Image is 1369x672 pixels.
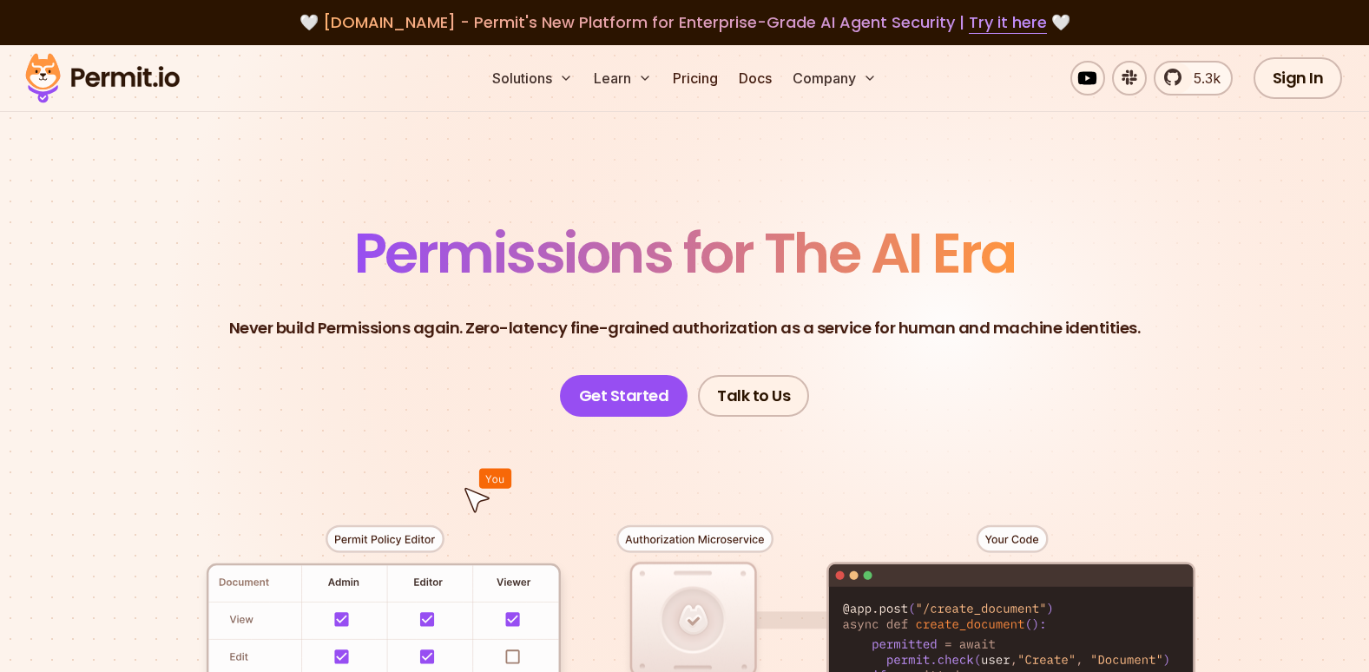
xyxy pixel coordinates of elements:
span: [DOMAIN_NAME] - Permit's New Platform for Enterprise-Grade AI Agent Security | [323,11,1047,33]
a: Get Started [560,375,688,417]
a: Docs [732,61,779,96]
span: 5.3k [1183,68,1221,89]
span: Permissions for The AI Era [354,214,1016,292]
button: Learn [587,61,659,96]
a: Pricing [666,61,725,96]
img: Permit logo [17,49,188,108]
button: Solutions [485,61,580,96]
a: 5.3k [1154,61,1233,96]
div: 🤍 🤍 [42,10,1327,35]
a: Try it here [969,11,1047,34]
a: Sign In [1254,57,1343,99]
button: Company [786,61,884,96]
p: Never build Permissions again. Zero-latency fine-grained authorization as a service for human and... [229,316,1141,340]
a: Talk to Us [698,375,809,417]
